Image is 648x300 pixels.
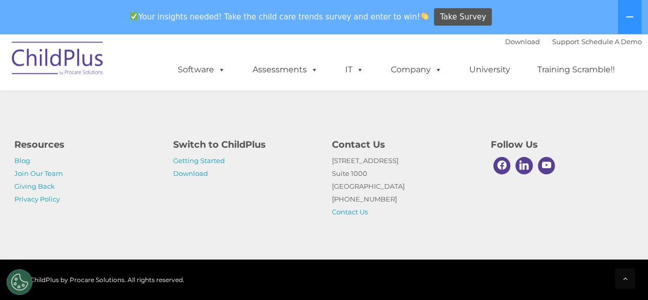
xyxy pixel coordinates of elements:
a: Privacy Policy [14,195,60,203]
a: IT [335,59,374,80]
h4: Switch to ChildPlus [173,137,317,152]
a: Support [552,37,579,46]
a: Training Scramble!! [527,59,625,80]
span: Take Survey [440,8,486,26]
a: Getting Started [173,156,225,165]
p: [STREET_ADDRESS] Suite 1000 [GEOGRAPHIC_DATA] [PHONE_NUMBER] [332,154,475,218]
a: Youtube [535,154,558,177]
a: Company [381,59,452,80]
a: University [459,59,520,80]
img: ChildPlus by Procare Solutions [7,34,109,86]
img: 👏 [421,12,428,20]
a: Take Survey [434,8,492,26]
a: Join Our Team [14,169,63,177]
h4: Resources [14,137,158,152]
img: ✅ [130,12,138,20]
a: Download [505,37,540,46]
a: Assessments [242,59,328,80]
a: Giving Back [14,182,55,190]
button: Cookies Settings [7,269,32,295]
font: | [505,37,642,46]
h4: Follow Us [491,137,634,152]
span: Your insights needed! Take the child care trends survey and enter to win! [126,7,433,27]
a: Facebook [491,154,513,177]
a: Contact Us [332,208,368,216]
a: Software [168,59,236,80]
a: Linkedin [513,154,535,177]
h4: Contact Us [332,137,475,152]
span: © 2025 ChildPlus by Procare Solutions. All rights reserved. [7,276,184,284]
a: Blog [14,156,30,165]
a: Schedule A Demo [581,37,642,46]
a: Download [173,169,208,177]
